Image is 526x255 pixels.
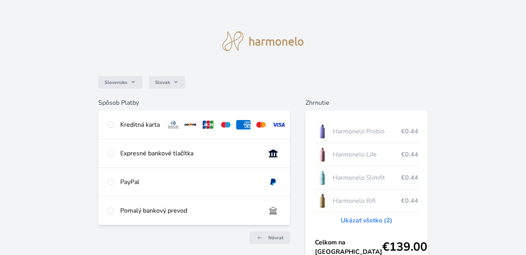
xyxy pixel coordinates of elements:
[105,79,127,86] span: Slovensko
[315,168,330,188] img: SLIMFIT_se_stinem_x-lo.jpg
[266,206,280,215] img: bankTransfer_IBAN.svg
[183,120,198,129] img: discover.svg
[315,122,330,141] img: CLEAN_PROBIO_se_stinem_x-lo.jpg
[266,149,280,158] img: onlineBanking_SK.svg
[271,120,286,129] img: visa.svg
[266,177,280,187] img: paypal.svg
[333,173,401,182] span: Harmonelo Slimfit
[222,31,304,51] img: logo.svg
[254,120,268,129] img: mc.svg
[401,173,418,182] span: €0.44
[315,145,330,164] img: CLEAN_LIFE_se_stinem_x-lo.jpg
[333,150,401,159] span: Harmonelo Life
[120,149,260,158] div: Expresné bankové tlačítka
[98,76,143,89] button: Slovensko
[315,191,330,211] img: CLEAN_BIFI_se_stinem_x-lo.jpg
[268,235,284,241] span: Návrat
[401,150,418,159] span: €0.44
[120,177,260,187] div: PayPal
[219,120,233,129] img: maestro.svg
[341,216,392,225] a: Ukázať všetko (2)
[401,127,418,136] span: €0.44
[155,79,170,86] span: Slovak
[236,120,251,129] img: amex.svg
[120,120,160,129] div: Kreditná karta
[333,196,401,206] span: Harmonelo Bifi
[249,231,290,244] a: Návrat
[149,76,185,89] button: Slovak
[382,240,427,254] span: €139.00
[98,98,290,107] h6: Spôsob Platby
[201,120,215,129] img: jcb.svg
[120,206,260,215] div: Pomalý bankový prevod
[166,120,181,129] img: diners.svg
[305,98,428,107] h6: Zhrnutie
[401,196,418,206] span: €0.44
[333,127,401,136] span: Harmonelo Probio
